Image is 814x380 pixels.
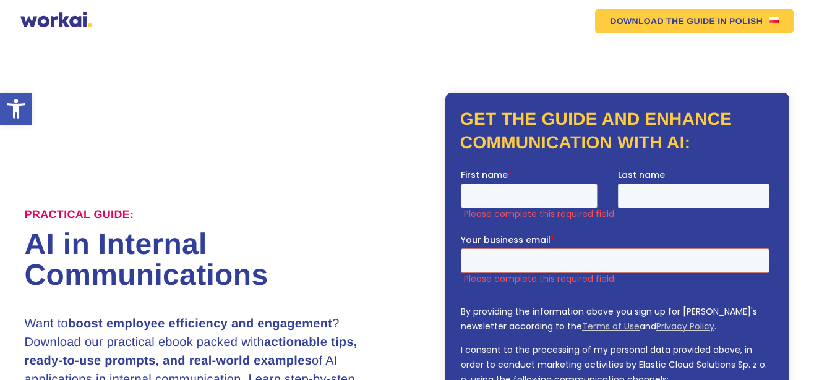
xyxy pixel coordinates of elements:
[610,17,715,25] em: DOWNLOAD THE GUIDE
[595,9,794,33] a: DOWNLOAD THE GUIDEIN POLISHUS flag
[460,108,775,154] h2: Get the guide and enhance communication with AI:
[25,208,134,222] label: Practical Guide:
[68,317,332,331] strong: boost employee efficiency and engagement
[769,17,779,23] img: US flag
[25,229,407,291] h1: AI in Internal Communications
